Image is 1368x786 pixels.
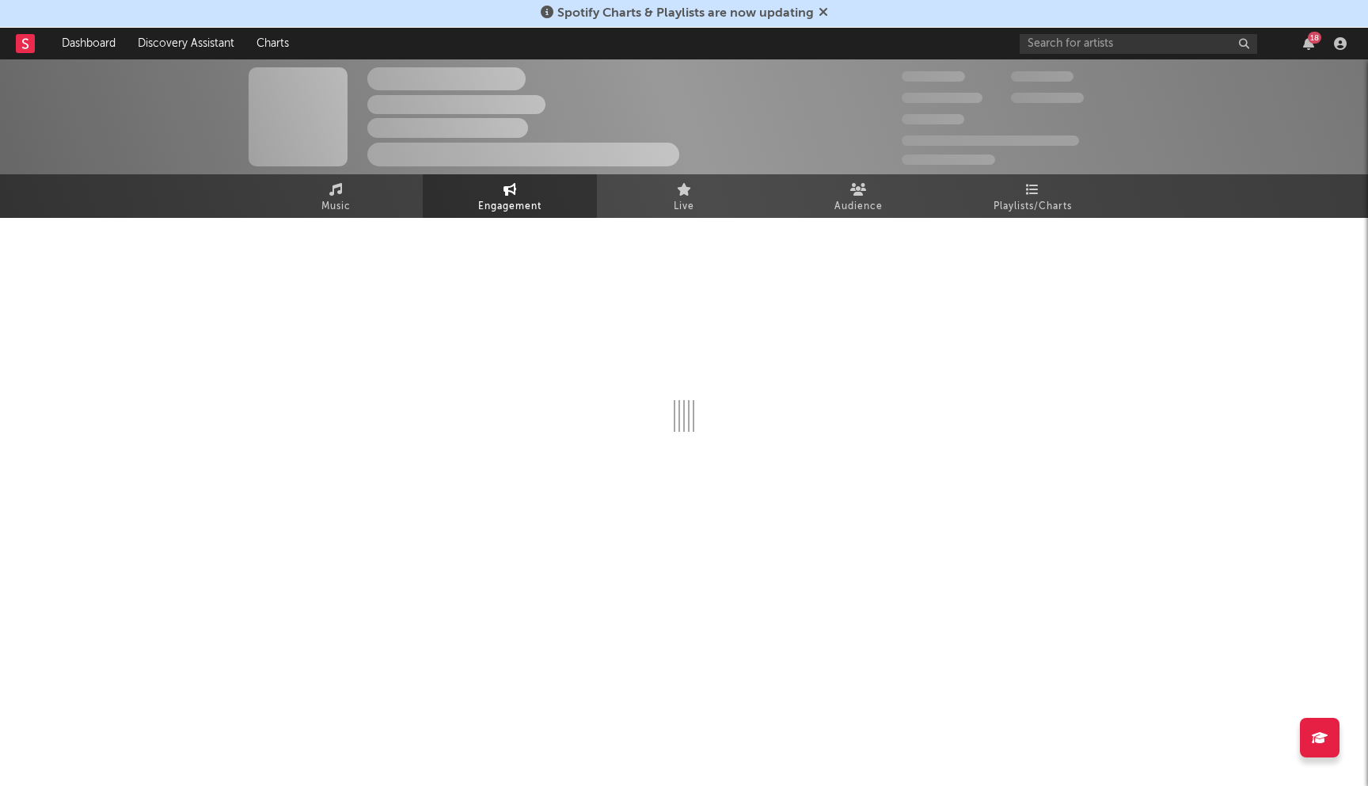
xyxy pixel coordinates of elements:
span: Jump Score: 85.0 [902,155,995,165]
a: Dashboard [51,28,127,59]
span: 100,000 [1011,71,1073,82]
span: 50,000,000 Monthly Listeners [902,135,1079,146]
a: Playlists/Charts [945,174,1119,218]
a: Music [249,174,423,218]
span: 1,000,000 [1011,93,1084,103]
span: Dismiss [819,7,828,20]
span: Live [674,197,694,216]
button: 18 [1303,37,1314,50]
input: Search for artists [1020,34,1257,54]
a: Charts [245,28,300,59]
a: Engagement [423,174,597,218]
a: Discovery Assistant [127,28,245,59]
span: Engagement [478,197,541,216]
span: 100,000 [902,114,964,124]
span: Music [321,197,351,216]
a: Audience [771,174,945,218]
span: Spotify Charts & Playlists are now updating [557,7,814,20]
div: 18 [1308,32,1321,44]
span: Audience [834,197,883,216]
span: 300,000 [902,71,965,82]
a: Live [597,174,771,218]
span: Playlists/Charts [994,197,1072,216]
span: 50,000,000 [902,93,982,103]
